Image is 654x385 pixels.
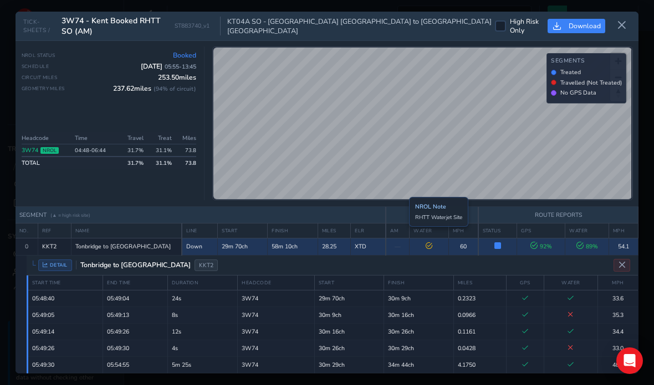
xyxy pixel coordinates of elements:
td: 35.3 [598,306,638,323]
span: KKT2 [195,259,218,271]
span: Travelled (Not Treated) [560,79,622,87]
canvas: Map [213,48,631,199]
th: END TIME [103,275,167,290]
td: 05:49:30 [103,340,167,356]
td: 24s [167,290,238,306]
th: FINISH [268,223,318,238]
td: 73.8 [175,144,197,157]
td: 0.1161 [453,323,506,340]
button: Close detail view [614,259,630,272]
span: ( 94 % of circuit) [154,85,196,93]
th: START [314,275,384,290]
th: HEADCODE [238,275,315,290]
th: GPS [507,275,544,290]
td: 28.25 [318,238,351,255]
span: 89 % [576,242,598,251]
td: 60 [448,238,478,255]
span: Tonbridge to [GEOGRAPHIC_DATA] [75,242,171,251]
td: Down [182,238,218,255]
td: 30m 16ch [384,306,454,323]
th: MILES [318,223,351,238]
td: 4s [167,340,238,356]
span: [DATE] [141,62,196,71]
th: START [218,223,268,238]
th: DURATION [167,275,238,290]
th: LINE [182,223,218,238]
th: FINISH [384,275,454,290]
span: No GPS Data [560,89,596,97]
span: 237.62 miles [113,84,196,93]
th: AM [386,223,410,238]
td: 30m 9ch [314,306,384,323]
td: 05:49:04 [103,290,167,306]
span: Vehicle: 052 [242,311,258,319]
td: 30m 26ch [384,323,454,340]
td: 05:49:13 [103,306,167,323]
span: 05:55 - 13:45 [165,63,196,71]
th: WATER [544,275,598,290]
th: GPS [517,223,565,238]
th: Miles [175,132,197,144]
span: Vehicle: 052 [242,344,258,352]
h4: Segments [551,58,622,65]
td: 30m 16ch [314,323,384,340]
th: MPH [609,223,638,238]
th: MPH [598,275,638,290]
td: 31.1 % [147,157,175,169]
span: Tonbridge to [GEOGRAPHIC_DATA] [76,261,191,269]
td: 8s [167,306,238,323]
td: 34.4 [598,323,638,340]
td: 29m 70ch [218,238,268,255]
th: SEGMENT [16,207,386,223]
span: — [395,242,401,251]
th: MPH [448,223,478,238]
td: 30m 26ch [314,340,384,356]
th: MILES [453,275,506,290]
td: XTD [351,238,386,255]
span: 92 % [530,242,552,251]
span: Vehicle: 052 [242,327,258,336]
th: NROL [386,207,478,223]
td: 30m 9ch [384,290,454,306]
th: STATUS [478,223,517,238]
td: 0.2323 [453,290,506,306]
td: 0.0428 [453,340,506,356]
th: Treat [147,132,175,144]
td: 30m 29ch [384,340,454,356]
td: 29m 70ch [314,290,384,306]
td: 33.0 [598,340,638,356]
span: Vehicle: 052 [242,294,258,303]
td: 58m 10ch [268,238,318,255]
span: 253.50 miles [158,73,196,82]
td: 05:49:26 [103,323,167,340]
th: NAME [71,223,182,238]
td: 54.1 [609,238,638,255]
th: ELR [351,223,386,238]
th: WATER [410,223,448,238]
td: 12s [167,323,238,340]
span: Treated [560,68,581,76]
div: Open Intercom Messenger [616,347,643,374]
th: ROUTE REPORTS [478,207,638,223]
th: WATER [565,223,609,238]
td: 0.0966 [453,306,506,323]
td: 33.6 [598,290,638,306]
td: 73.8 [175,157,197,169]
td: 31.1% [147,144,175,157]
